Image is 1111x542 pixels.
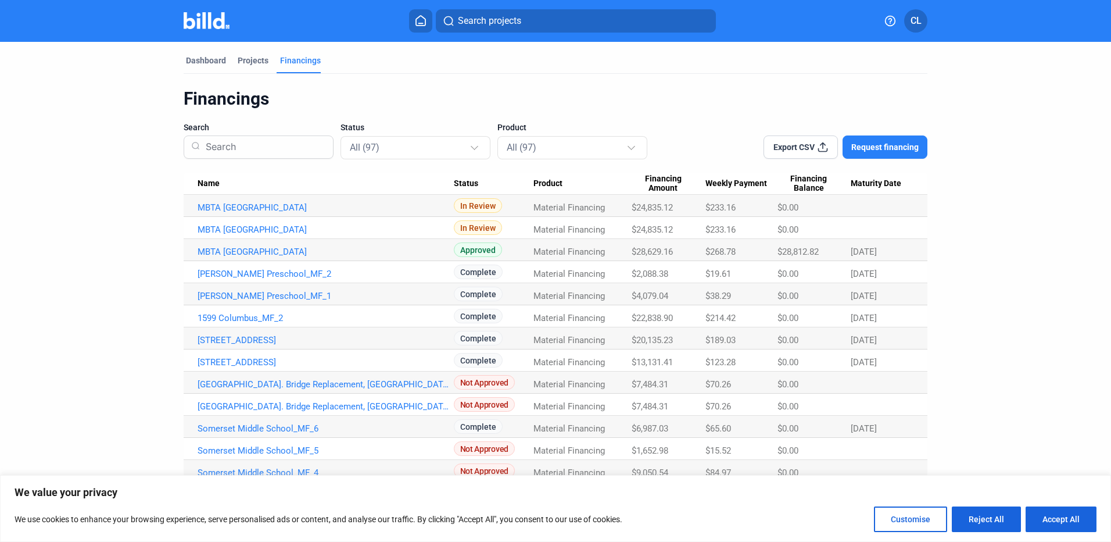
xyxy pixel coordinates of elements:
span: Material Financing [533,401,605,412]
p: We value your privacy [15,486,1096,500]
span: Material Financing [533,468,605,478]
p: We use cookies to enhance your browsing experience, serve personalised ads or content, and analys... [15,512,622,526]
span: Material Financing [533,202,605,213]
div: Maturity Date [851,179,913,189]
span: Request financing [851,141,919,153]
a: Somerset Middle School_MF_6 [198,423,454,434]
span: Not Approved [454,463,515,478]
a: Somerset Middle School_MF_5 [198,445,454,456]
span: [DATE] [851,291,877,301]
span: $6,987.03 [632,423,668,434]
span: $28,812.82 [777,247,819,257]
a: [STREET_ADDRESS] [198,357,454,368]
a: 1599 Columbus_MF_2 [198,313,454,323]
div: Status [454,179,533,189]
span: Not Approved [454,375,515,390]
div: Name [198,179,454,189]
span: $0.00 [777,401,798,412]
span: Complete [454,353,503,368]
span: [DATE] [851,269,877,279]
span: Weekly Payment [705,179,767,189]
div: Dashboard [186,55,226,66]
span: Material Financing [533,313,605,323]
span: $189.03 [705,335,736,345]
span: $0.00 [777,269,798,279]
span: $0.00 [777,445,798,456]
span: Not Approved [454,441,515,456]
span: $24,835.12 [632,202,673,213]
span: $7,484.31 [632,379,668,390]
span: [DATE] [851,357,877,368]
button: Accept All [1026,507,1096,532]
div: Financing Amount [632,174,705,194]
span: Complete [454,309,503,323]
a: [PERSON_NAME] Preschool_MF_1 [198,291,454,301]
span: $0.00 [777,357,798,368]
a: [STREET_ADDRESS] [198,335,454,345]
span: $4,079.04 [632,291,668,301]
span: $233.16 [705,224,736,235]
span: Complete [454,287,503,301]
button: Reject All [952,507,1021,532]
span: $233.16 [705,202,736,213]
a: MBTA [GEOGRAPHIC_DATA] [198,224,454,235]
button: Search projects [436,9,716,33]
span: $0.00 [777,291,798,301]
span: $0.00 [777,423,798,434]
span: $1,652.98 [632,445,668,456]
a: Somerset Middle School_MF_4 [198,468,454,478]
span: $70.26 [705,379,731,390]
button: Request financing [843,135,927,159]
span: Complete [454,265,503,279]
span: $15.52 [705,445,731,456]
a: [GEOGRAPHIC_DATA]. Bridge Replacement, [GEOGRAPHIC_DATA], [GEOGRAPHIC_DATA] [198,401,454,412]
mat-select-trigger: All (97) [507,142,536,153]
span: Material Financing [533,335,605,345]
span: Search projects [458,14,521,28]
span: $0.00 [777,313,798,323]
input: Search [201,132,326,162]
a: [PERSON_NAME] Preschool_MF_2 [198,269,454,279]
div: Financings [280,55,321,66]
img: Billd Company Logo [184,12,230,29]
span: $0.00 [777,379,798,390]
span: Material Financing [533,224,605,235]
span: $70.26 [705,401,731,412]
span: Material Financing [533,423,605,434]
span: Financing Amount [632,174,694,194]
span: $65.60 [705,423,731,434]
span: Export CSV [773,141,815,153]
span: Complete [454,331,503,345]
span: $214.42 [705,313,736,323]
span: Material Financing [533,269,605,279]
button: Export CSV [764,135,838,159]
div: Financing Balance [777,174,851,194]
span: Status [341,122,364,133]
span: [DATE] [851,247,877,257]
span: Approved [454,243,502,257]
div: Weekly Payment [705,179,777,189]
div: Product [533,179,632,189]
span: Material Financing [533,445,605,456]
span: Material Financing [533,379,605,390]
button: CL [904,9,927,33]
span: Material Financing [533,247,605,257]
span: Maturity Date [851,179,901,189]
span: $123.28 [705,357,736,368]
mat-select-trigger: All (97) [350,142,379,153]
span: Material Financing [533,291,605,301]
span: Material Financing [533,357,605,368]
span: $9,050.54 [632,468,668,478]
span: [DATE] [851,423,877,434]
a: MBTA [GEOGRAPHIC_DATA] [198,247,454,257]
span: [DATE] [851,335,877,345]
button: Customise [874,507,947,532]
span: $0.00 [777,335,798,345]
a: [GEOGRAPHIC_DATA]. Bridge Replacement, [GEOGRAPHIC_DATA], [GEOGRAPHIC_DATA] [198,379,454,390]
span: CL [911,14,922,28]
span: Search [184,122,209,133]
span: Name [198,179,220,189]
span: $7,484.31 [632,401,668,412]
span: Complete [454,419,503,434]
span: Not Approved [454,397,515,412]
